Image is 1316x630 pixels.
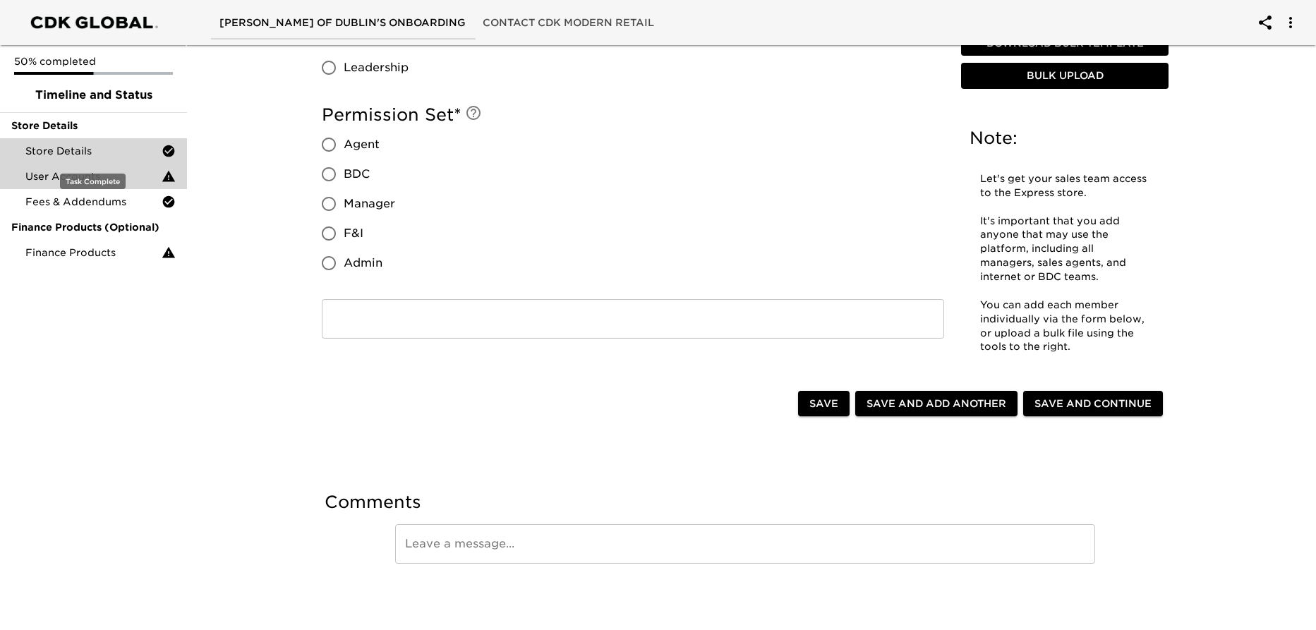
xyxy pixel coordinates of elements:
span: Save and Add Another [867,395,1006,413]
h5: Permission Set [322,104,944,126]
span: User Accounts [25,169,162,183]
span: Save [809,395,838,413]
span: Leadership [344,59,409,76]
span: F&I [344,225,363,242]
span: Contact CDK Modern Retail [483,14,654,32]
span: Save and Continue [1034,395,1152,413]
p: It's important that you add anyone that may use the platform, including all managers, sales agent... [980,214,1149,284]
button: account of current user [1274,6,1308,40]
span: BDC [344,166,370,183]
span: Store Details [11,119,176,133]
span: Fees & Addendums [25,195,162,209]
span: Timeline and Status [11,87,176,104]
span: Admin [344,255,382,272]
span: Finance Products (Optional) [11,220,176,234]
h5: Comments [325,491,1166,514]
p: Let's get your sales team access to the Express store. [980,171,1149,200]
span: Bulk Upload [967,67,1163,85]
button: Save and Continue [1023,391,1163,417]
p: You can add each member individually via the form below, or upload a bulk file using the tools to... [980,298,1149,354]
h5: Note: [970,126,1160,149]
span: Store Details [25,144,162,158]
span: [PERSON_NAME] of Dublin's Onboarding [219,14,466,32]
button: account of current user [1248,6,1282,40]
button: Save and Add Another [855,391,1018,417]
span: Agent [344,136,380,153]
p: 50% completed [14,54,173,68]
button: Save [798,391,850,417]
span: Manager [344,195,395,212]
span: Finance Products [25,246,162,260]
button: Bulk Upload [961,63,1169,89]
